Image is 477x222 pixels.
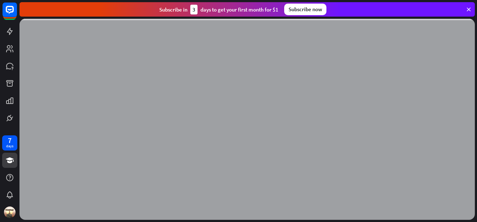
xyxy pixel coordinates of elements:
a: 7 days [2,135,17,151]
div: 7 [8,137,12,144]
div: 3 [190,5,198,14]
div: days [6,144,13,149]
div: Subscribe in days to get your first month for $1 [159,5,278,14]
div: Subscribe now [284,4,326,15]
